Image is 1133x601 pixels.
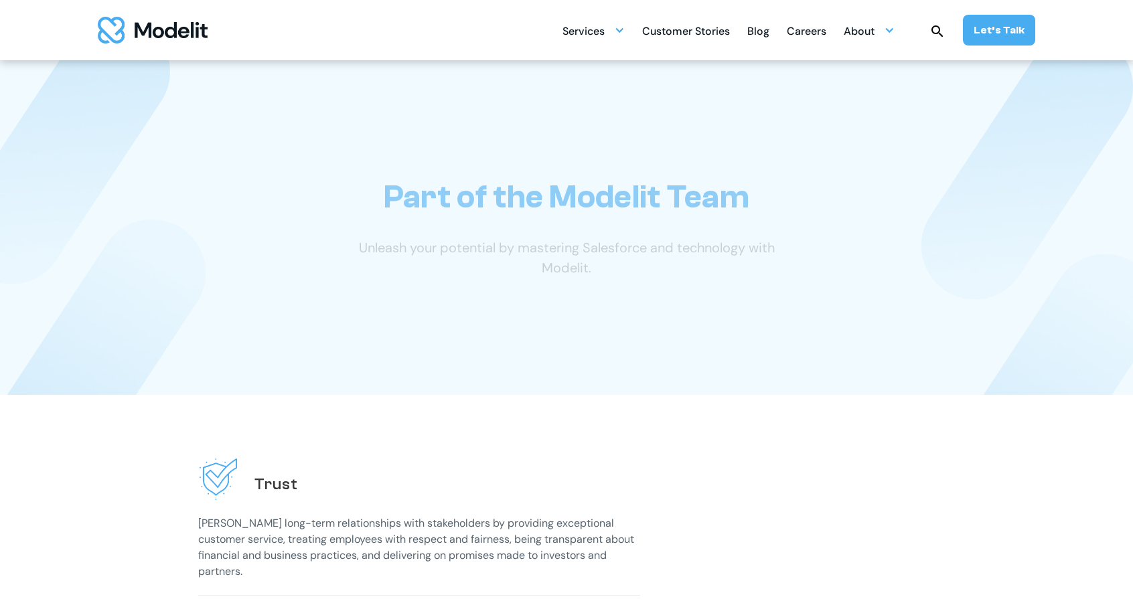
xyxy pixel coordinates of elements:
[747,17,769,44] a: Blog
[963,15,1035,46] a: Let’s Talk
[642,17,730,44] a: Customer Stories
[384,178,749,216] h1: Part of the Modelit Team
[98,17,208,44] img: modelit logo
[562,19,605,46] div: Services
[787,19,826,46] div: Careers
[198,515,640,580] p: [PERSON_NAME] long-term relationships with stakeholders by providing exceptional customer service...
[844,17,895,44] div: About
[98,17,208,44] a: home
[642,19,730,46] div: Customer Stories
[562,17,625,44] div: Services
[844,19,875,46] div: About
[974,23,1025,37] div: Let’s Talk
[787,17,826,44] a: Careers
[335,238,798,278] p: Unleash your potential by mastering Salesforce and technology with Modelit.
[747,19,769,46] div: Blog
[254,474,298,495] h2: Trust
